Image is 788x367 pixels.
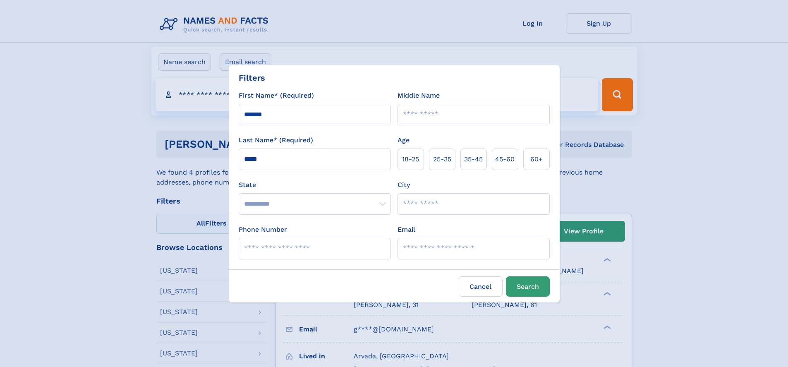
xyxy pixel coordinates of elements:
[459,276,503,297] label: Cancel
[239,91,314,101] label: First Name* (Required)
[433,154,451,164] span: 25‑35
[398,91,440,101] label: Middle Name
[506,276,550,297] button: Search
[464,154,483,164] span: 35‑45
[495,154,515,164] span: 45‑60
[398,225,415,235] label: Email
[398,180,410,190] label: City
[239,135,313,145] label: Last Name* (Required)
[402,154,419,164] span: 18‑25
[239,225,287,235] label: Phone Number
[530,154,543,164] span: 60+
[239,72,265,84] div: Filters
[239,180,391,190] label: State
[398,135,410,145] label: Age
